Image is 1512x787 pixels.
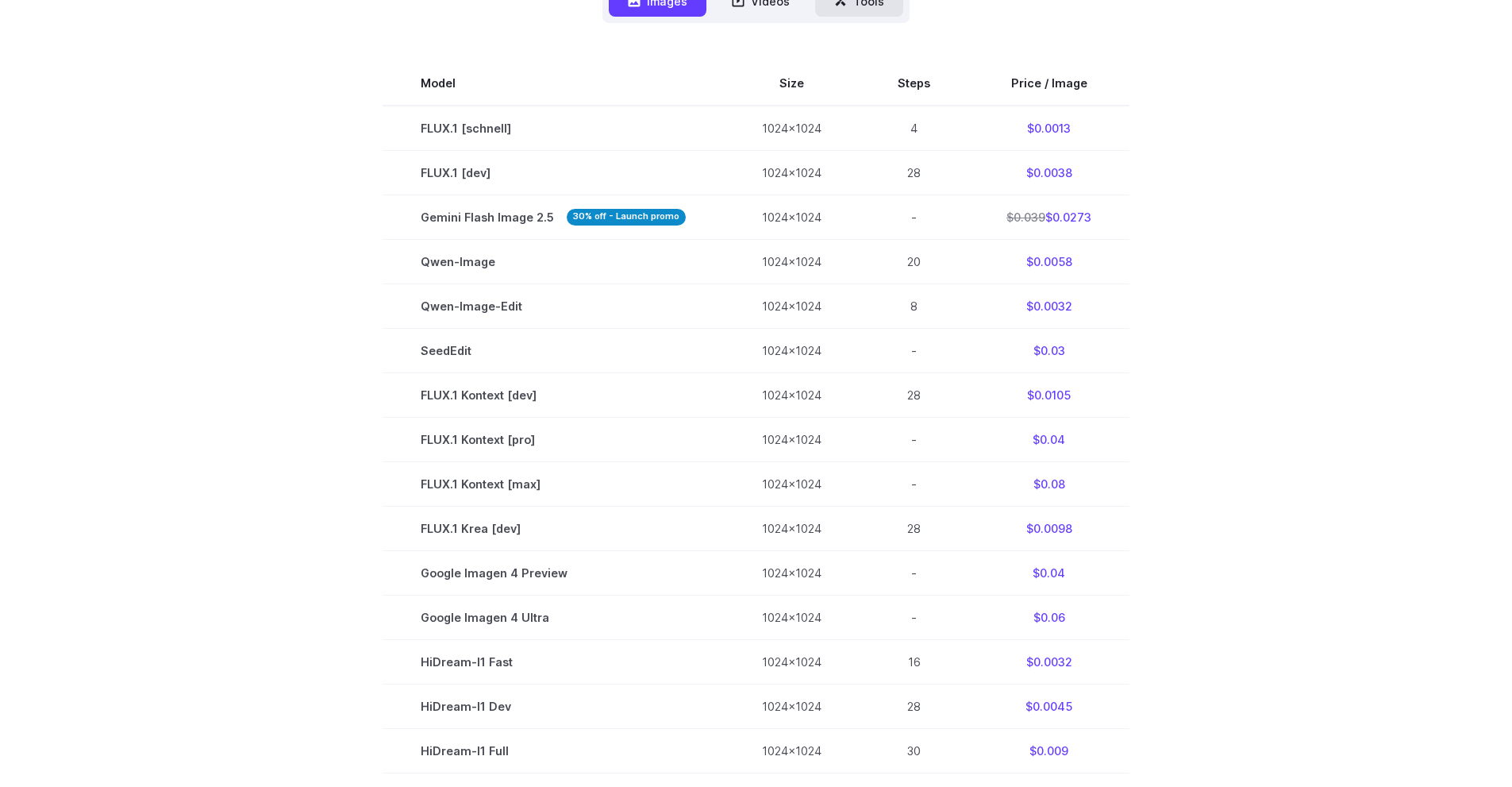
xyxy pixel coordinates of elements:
td: $0.04 [968,551,1129,596]
td: $0.0058 [968,239,1129,284]
td: $0.03 [968,329,1129,373]
td: $0.0038 [968,150,1129,195]
td: $0.0273 [968,195,1129,239]
td: 8 [860,284,968,328]
td: - [860,418,968,462]
td: FLUX.1 [dev] [383,150,724,195]
td: 1024x1024 [724,106,860,151]
td: HiDream-I1 Full [383,729,724,773]
td: $0.0032 [968,284,1129,328]
td: HiDream-I1 Dev [383,685,724,729]
td: 1024x1024 [724,195,860,239]
td: 28 [860,373,968,418]
td: FLUX.1 Krea [dev] [383,507,724,551]
td: 20 [860,239,968,284]
td: 1024x1024 [724,418,860,462]
td: 1024x1024 [724,640,860,685]
th: Size [724,61,860,106]
th: Steps [860,61,968,106]
td: Qwen-Image-Edit [383,284,724,328]
td: FLUX.1 Kontext [max] [383,462,724,507]
td: 1024x1024 [724,596,860,640]
td: 1024x1024 [724,150,860,195]
td: $0.08 [968,462,1129,507]
td: - [860,329,968,373]
td: 28 [860,507,968,551]
td: Qwen-Image [383,239,724,284]
td: 30 [860,729,968,773]
td: FLUX.1 [schnell] [383,106,724,151]
td: 1024x1024 [724,373,860,418]
td: 16 [860,640,968,685]
td: $0.04 [968,418,1129,462]
span: Gemini Flash Image 2.5 [421,208,686,226]
td: 1024x1024 [724,507,860,551]
strong: 30% off - Launch promo [567,209,686,226]
td: - [860,195,968,239]
td: - [860,596,968,640]
td: FLUX.1 Kontext [dev] [383,373,724,418]
td: 4 [860,106,968,151]
td: $0.0013 [968,106,1129,151]
th: Price / Image [968,61,1129,106]
td: 28 [860,150,968,195]
td: $0.009 [968,729,1129,773]
td: $0.0098 [968,507,1129,551]
td: - [860,551,968,596]
td: $0.0032 [968,640,1129,685]
td: 1024x1024 [724,284,860,328]
td: Google Imagen 4 Ultra [383,596,724,640]
td: 1024x1024 [724,329,860,373]
td: $0.0105 [968,373,1129,418]
td: HiDream-I1 Fast [383,640,724,685]
td: - [860,462,968,507]
th: Model [383,61,724,106]
td: $0.0045 [968,685,1129,729]
td: 1024x1024 [724,462,860,507]
td: 1024x1024 [724,685,860,729]
td: 1024x1024 [724,239,860,284]
s: $0.039 [1006,210,1045,224]
td: SeedEdit [383,329,724,373]
td: 1024x1024 [724,551,860,596]
td: $0.06 [968,596,1129,640]
td: 28 [860,685,968,729]
td: FLUX.1 Kontext [pro] [383,418,724,462]
td: Google Imagen 4 Preview [383,551,724,596]
td: 1024x1024 [724,729,860,773]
